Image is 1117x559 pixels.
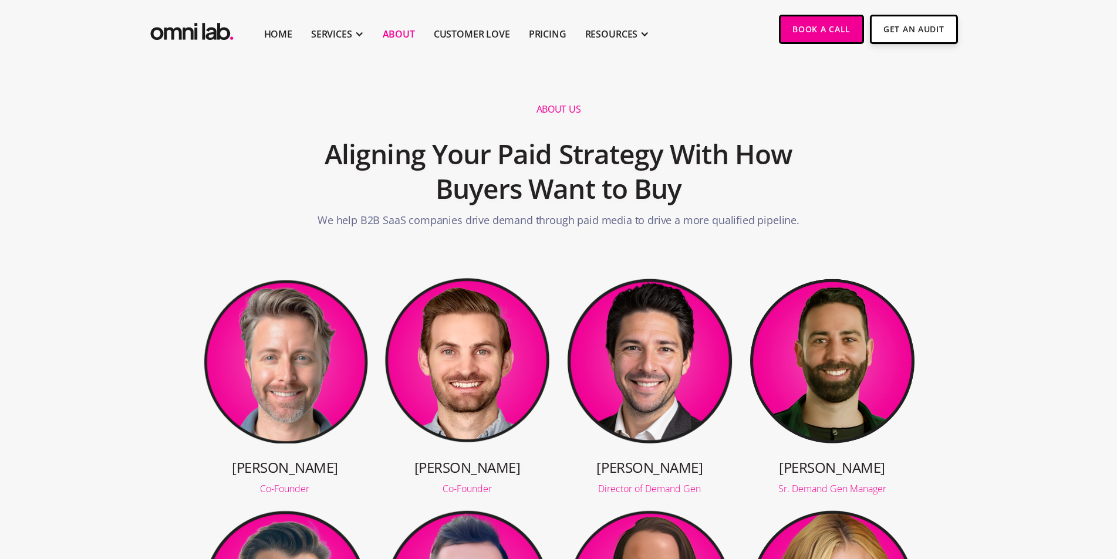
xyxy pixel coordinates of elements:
[383,27,415,41] a: About
[566,458,733,477] h3: [PERSON_NAME]
[202,458,369,477] h3: [PERSON_NAME]
[779,15,864,44] a: Book a Call
[585,27,638,41] div: RESOURCES
[384,458,551,477] h3: [PERSON_NAME]
[1058,503,1117,559] iframe: Chat Widget
[384,484,551,493] div: Co-Founder
[536,103,581,116] h1: About us
[749,458,916,477] h3: [PERSON_NAME]
[148,15,236,43] a: home
[749,484,916,493] div: Sr. Demand Gen Manager
[434,27,510,41] a: Customer Love
[279,131,838,213] h2: Aligning Your Paid Strategy With How Buyers Want to Buy
[318,212,799,234] p: We help B2B SaaS companies drive demand through paid media to drive a more qualified pipeline.
[870,15,957,44] a: Get An Audit
[202,484,369,493] div: Co-Founder
[148,15,236,43] img: Omni Lab: B2B SaaS Demand Generation Agency
[311,27,352,41] div: SERVICES
[264,27,292,41] a: Home
[566,484,733,493] div: Director of Demand Gen
[529,27,566,41] a: Pricing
